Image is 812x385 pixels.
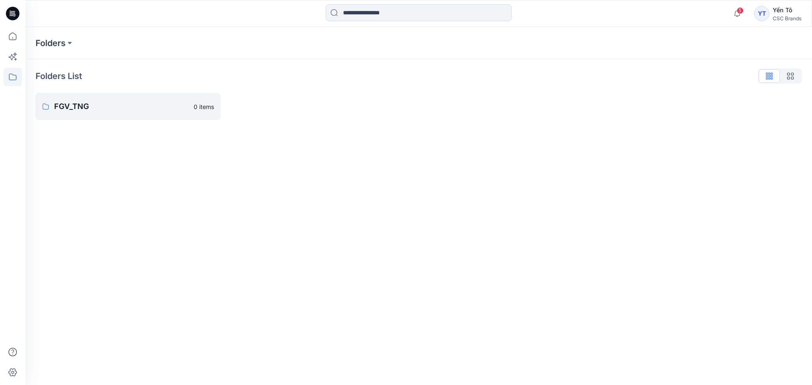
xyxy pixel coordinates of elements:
p: FGV_TNG [54,101,189,112]
div: Yến Tô [773,5,801,15]
div: YT [754,6,769,21]
p: Folders List [36,70,82,82]
div: CSC Brands [773,15,801,22]
p: 0 items [194,102,214,111]
a: FGV_TNG0 items [36,93,221,120]
a: Folders [36,37,66,49]
span: 5 [737,7,743,14]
